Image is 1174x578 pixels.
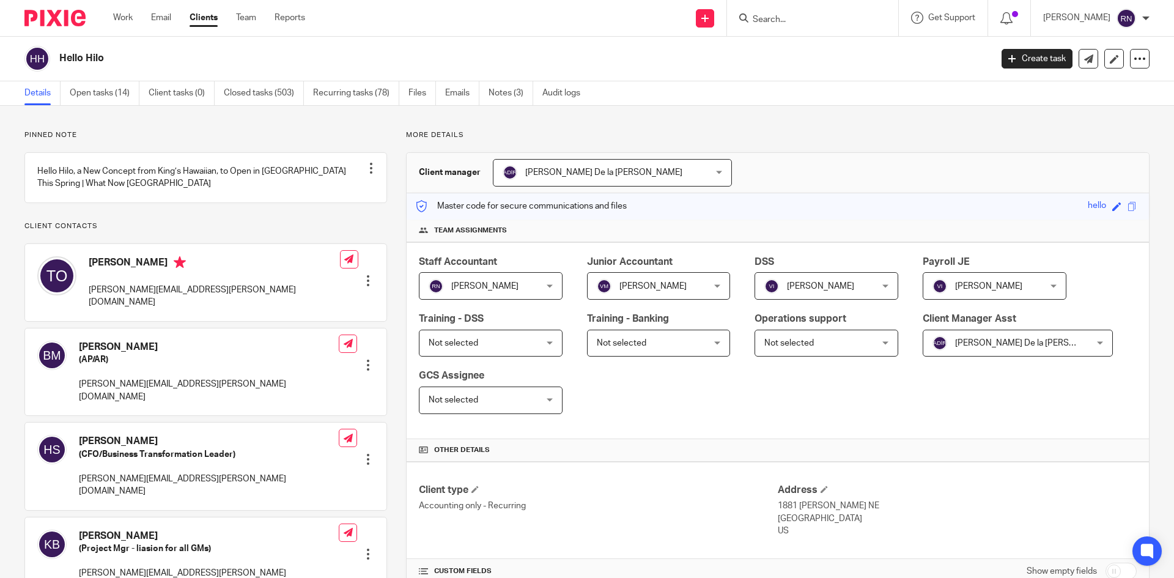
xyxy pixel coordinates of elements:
[928,13,975,22] span: Get Support
[787,282,854,291] span: [PERSON_NAME]
[24,221,387,231] p: Client contacts
[24,46,50,72] img: svg%3E
[1002,49,1072,69] a: Create task
[406,130,1150,140] p: More details
[778,513,1137,525] p: [GEOGRAPHIC_DATA]
[778,484,1137,497] h4: Address
[419,566,778,576] h4: CUSTOM FIELDS
[37,435,67,464] img: svg%3E
[429,339,478,347] span: Not selected
[419,371,484,380] span: GCS Assignee
[1043,12,1110,24] p: [PERSON_NAME]
[597,339,646,347] span: Not selected
[113,12,133,24] a: Work
[79,341,339,354] h4: [PERSON_NAME]
[89,284,340,309] p: [PERSON_NAME][EMAIL_ADDRESS][PERSON_NAME][DOMAIN_NAME]
[489,81,533,105] a: Notes (3)
[755,314,846,324] span: Operations support
[445,81,479,105] a: Emails
[149,81,215,105] a: Client tasks (0)
[419,166,481,179] h3: Client manager
[429,279,443,294] img: svg%3E
[79,448,339,461] h5: (CFO/Business Transformation Leader)
[37,341,67,370] img: svg%3E
[275,12,305,24] a: Reports
[24,130,387,140] p: Pinned note
[932,279,947,294] img: svg%3E
[451,282,519,291] span: [PERSON_NAME]
[1027,565,1097,577] label: Show empty fields
[419,314,484,324] span: Training - DSS
[79,473,339,498] p: [PERSON_NAME][EMAIL_ADDRESS][PERSON_NAME][DOMAIN_NAME]
[597,279,611,294] img: svg%3E
[429,396,478,404] span: Not selected
[419,257,497,267] span: Staff Accountant
[619,282,687,291] span: [PERSON_NAME]
[587,257,673,267] span: Junior Accountant
[236,12,256,24] a: Team
[778,525,1137,537] p: US
[525,168,682,177] span: [PERSON_NAME] De la [PERSON_NAME]
[503,165,517,180] img: svg%3E
[59,52,799,65] h2: Hello Hilo
[419,500,778,512] p: Accounting only - Recurring
[174,256,186,269] i: Primary
[542,81,589,105] a: Audit logs
[313,81,399,105] a: Recurring tasks (78)
[79,543,339,555] h5: (Project Mgr - liasion for all GMs)
[778,500,1137,512] p: 1881 [PERSON_NAME] NE
[764,339,814,347] span: Not selected
[190,12,218,24] a: Clients
[224,81,304,105] a: Closed tasks (503)
[434,445,490,455] span: Other details
[955,339,1112,347] span: [PERSON_NAME] De la [PERSON_NAME]
[89,256,340,272] h4: [PERSON_NAME]
[1117,9,1136,28] img: svg%3E
[408,81,436,105] a: Files
[434,226,507,235] span: Team assignments
[1088,199,1106,213] div: hello
[151,12,171,24] a: Email
[416,200,627,212] p: Master code for secure communications and files
[932,336,947,350] img: svg%3E
[37,530,67,559] img: svg%3E
[70,81,139,105] a: Open tasks (14)
[587,314,669,324] span: Training - Banking
[24,81,61,105] a: Details
[37,256,76,295] img: svg%3E
[751,15,862,26] input: Search
[79,378,339,403] p: [PERSON_NAME][EMAIL_ADDRESS][PERSON_NAME][DOMAIN_NAME]
[955,282,1022,291] span: [PERSON_NAME]
[79,354,339,366] h5: (AP/AR)
[24,10,86,26] img: Pixie
[419,484,778,497] h4: Client type
[79,435,339,448] h4: [PERSON_NAME]
[755,257,774,267] span: DSS
[764,279,779,294] img: svg%3E
[923,314,1016,324] span: Client Manager Asst
[79,530,339,543] h4: [PERSON_NAME]
[923,257,970,267] span: Payroll JE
